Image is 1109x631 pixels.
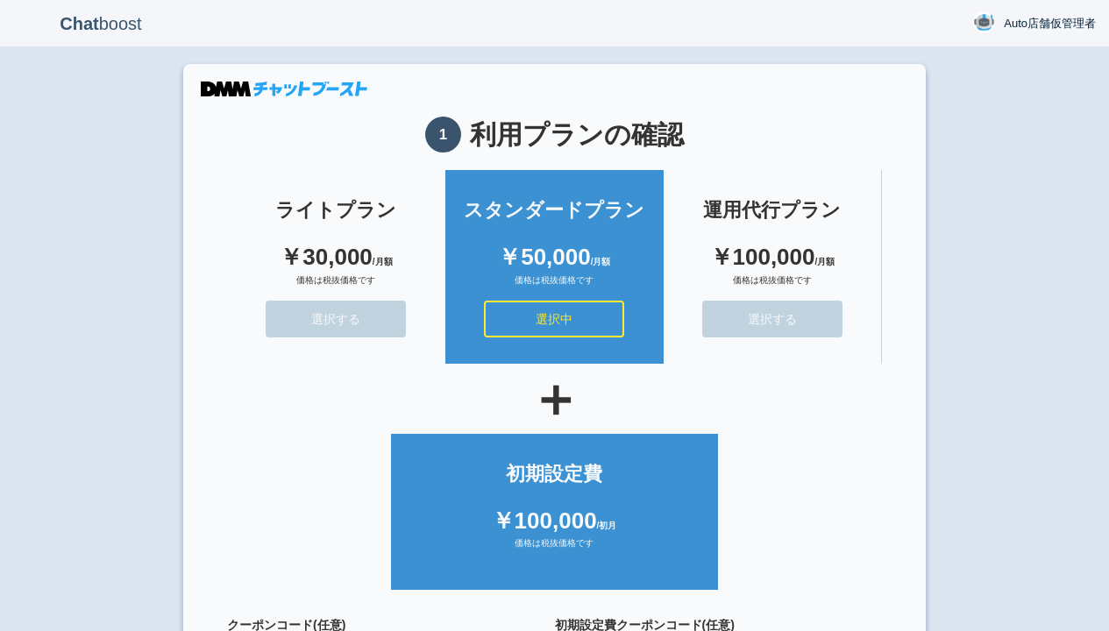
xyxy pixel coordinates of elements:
[245,274,428,301] div: 価格は税抜価格です
[13,2,188,46] p: boost
[245,241,428,273] div: ￥30,000
[373,257,393,266] span: /月額
[425,117,461,152] span: 1
[814,257,835,266] span: /月額
[681,241,864,273] div: ￥100,000
[409,460,700,487] div: 初期設定費
[60,14,98,33] b: Chat
[484,301,624,337] button: 選択中
[409,505,700,537] div: ￥100,000
[201,82,367,96] img: DMMチャットブースト
[266,301,406,337] button: 選択する
[463,241,646,273] div: ￥50,000
[463,274,646,301] div: 価格は税抜価格です
[591,257,611,266] span: /月額
[597,521,617,530] span: /初月
[463,196,646,223] div: スタンダードプラン
[409,537,700,564] div: 価格は税抜価格です
[681,274,864,301] div: 価格は税抜価格です
[227,372,882,425] div: ＋
[973,11,995,33] img: User Image
[681,196,864,223] div: 運用代行プラン
[227,117,882,152] h1: 利用プランの確認
[245,196,428,223] div: ライトプラン
[702,301,842,337] button: 選択する
[1004,15,1096,32] span: Auto店舗仮管理者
